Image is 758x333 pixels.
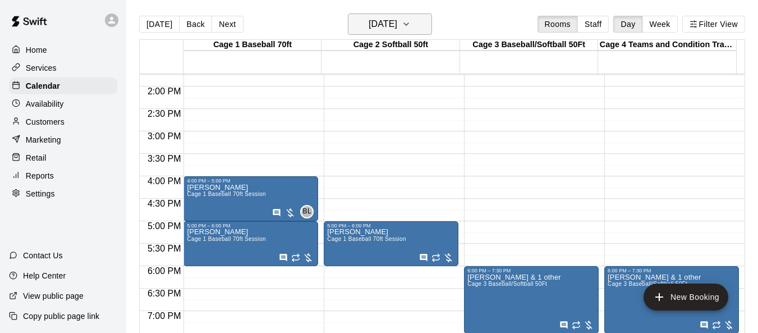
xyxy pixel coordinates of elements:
[419,253,428,262] svg: Has notes
[23,270,66,281] p: Help Center
[187,178,315,184] div: 4:00 PM – 5:00 PM
[26,44,47,56] p: Home
[324,221,458,266] div: 5:00 PM – 6:00 PM: Cage 1 Baseball 70ft Session
[23,290,84,302] p: View public page
[559,321,568,330] svg: Has notes
[139,16,180,33] button: [DATE]
[179,16,212,33] button: Back
[145,266,184,276] span: 6:00 PM
[467,268,595,273] div: 6:00 PM – 7:30 PM
[26,188,55,199] p: Settings
[572,321,581,330] span: Recurring event
[26,152,47,163] p: Retail
[9,77,117,94] a: Calendar
[9,42,117,58] a: Home
[23,311,99,322] p: Copy public page link
[145,311,184,321] span: 7:00 PM
[460,40,598,51] div: Cage 3 Baseball/Softball 50Ft
[577,16,609,33] button: Staff
[26,62,57,74] p: Services
[187,191,266,197] span: Cage 1 Baseball 70ft Session
[682,16,745,33] button: Filter View
[26,116,65,127] p: Customers
[183,40,321,51] div: Cage 1 Baseball 70ft
[608,281,687,287] span: Cage 3 Baseball/Softball 50Ft
[26,98,64,110] p: Availability
[145,131,184,141] span: 3:00 PM
[300,205,314,218] div: Brian Lewis
[700,321,709,330] svg: Has notes
[23,250,63,261] p: Contact Us
[327,236,406,242] span: Cage 1 Baseball 70ft Session
[145,154,184,163] span: 3:30 PM
[187,236,266,242] span: Cage 1 Baseball 70ft Session
[212,16,243,33] button: Next
[145,221,184,231] span: 5:00 PM
[369,16,397,32] h6: [DATE]
[145,86,184,96] span: 2:00 PM
[183,221,318,266] div: 5:00 PM – 6:00 PM: Cage 1 Baseball 70ft Session
[9,149,117,166] a: Retail
[145,199,184,208] span: 4:30 PM
[145,289,184,298] span: 6:30 PM
[644,284,728,311] button: add
[145,244,184,253] span: 5:30 PM
[9,185,117,202] a: Settings
[26,80,60,92] p: Calendar
[431,253,440,262] span: Recurring event
[9,95,117,112] a: Availability
[303,206,311,217] span: BL
[348,13,432,35] button: [DATE]
[272,208,281,217] svg: Has notes
[538,16,578,33] button: Rooms
[26,170,54,181] p: Reports
[26,134,61,145] p: Marketing
[305,205,314,218] span: Brian Lewis
[613,16,642,33] button: Day
[712,321,721,330] span: Recurring event
[183,176,318,221] div: 4:00 PM – 5:00 PM: Cage 1 Baseball 70ft Session
[327,223,455,229] div: 5:00 PM – 6:00 PM
[598,40,736,51] div: Cage 4 Teams and Condition Training
[642,16,678,33] button: Week
[145,109,184,118] span: 2:30 PM
[9,113,117,130] a: Customers
[9,131,117,148] a: Marketing
[321,40,460,51] div: Cage 2 Softball 50ft
[608,268,736,273] div: 6:00 PM – 7:30 PM
[145,176,184,186] span: 4:00 PM
[187,223,315,229] div: 5:00 PM – 6:00 PM
[9,167,117,184] a: Reports
[467,281,547,287] span: Cage 3 Baseball/Softball 50Ft
[9,60,117,76] a: Services
[291,253,300,262] span: Recurring event
[279,253,288,262] svg: Has notes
